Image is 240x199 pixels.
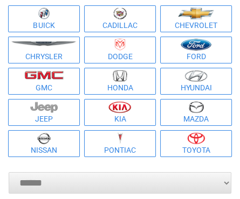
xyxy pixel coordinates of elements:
a: Hyundai [160,68,232,95]
a: Dodge [84,37,156,63]
a: Chrysler [8,37,80,63]
img: jeep [30,101,57,113]
a: Ford [160,37,232,63]
a: Buick [8,5,80,32]
img: ford [181,39,211,51]
img: chevrolet [178,8,214,19]
a: Nissan [8,130,80,157]
img: mazda [188,101,203,113]
img: hyundai [184,70,207,82]
a: Toyota [160,130,232,157]
img: chrysler [11,41,77,46]
a: Honda [84,68,156,95]
img: nissan [37,132,51,144]
a: Pontiac [84,130,156,157]
img: cadillac [113,8,126,19]
img: dodge [115,39,126,51]
img: gmc [24,70,64,80]
a: GMC [8,68,80,95]
img: pontiac [117,132,124,144]
a: Cadillac [84,5,156,32]
a: Kia [84,99,156,126]
a: Jeep [8,99,80,126]
a: Chevrolet [160,5,232,32]
img: toyota [187,132,205,144]
a: Mazda [160,99,232,126]
img: buick [38,8,50,19]
img: honda [113,70,127,82]
img: kia [108,101,131,113]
